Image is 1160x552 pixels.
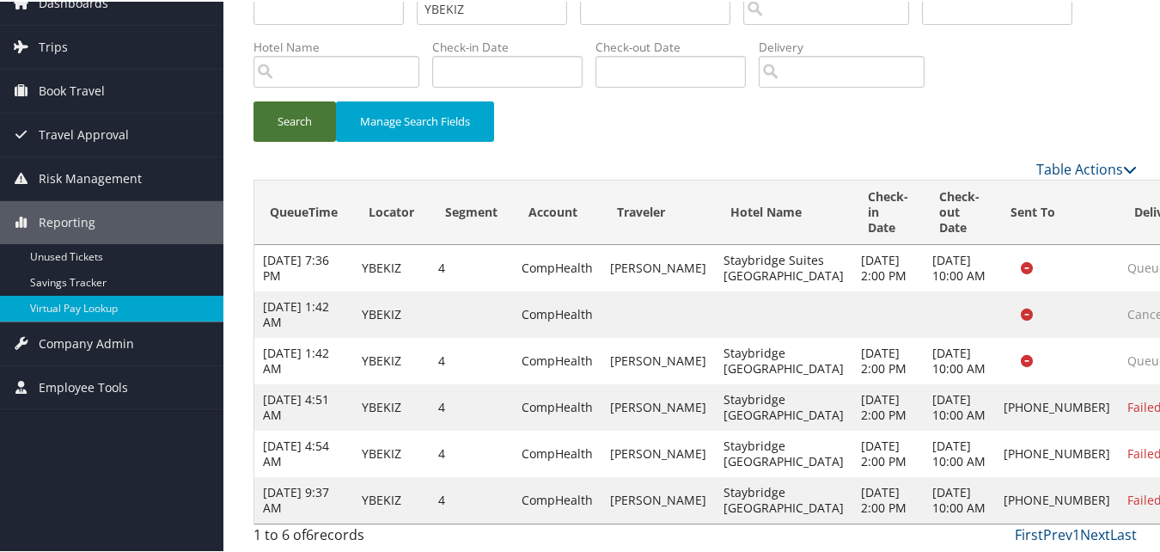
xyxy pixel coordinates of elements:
[430,336,513,383] td: 4
[852,243,924,290] td: [DATE] 2:00 PM
[852,336,924,383] td: [DATE] 2:00 PM
[513,383,601,429] td: CompHealth
[39,321,134,364] span: Company Admin
[430,243,513,290] td: 4
[353,179,430,243] th: Locator: activate to sort column ascending
[254,243,353,290] td: [DATE] 7:36 PM
[924,475,995,522] td: [DATE] 10:00 AM
[1036,158,1137,177] a: Table Actions
[39,112,129,155] span: Travel Approval
[430,429,513,475] td: 4
[254,475,353,522] td: [DATE] 9:37 AM
[513,475,601,522] td: CompHealth
[253,100,336,140] button: Search
[601,475,715,522] td: [PERSON_NAME]
[715,383,852,429] td: Staybridge [GEOGRAPHIC_DATA]
[852,179,924,243] th: Check-in Date: activate to sort column ascending
[430,475,513,522] td: 4
[601,243,715,290] td: [PERSON_NAME]
[852,475,924,522] td: [DATE] 2:00 PM
[353,475,430,522] td: YBEKIZ
[353,383,430,429] td: YBEKIZ
[715,243,852,290] td: Staybridge Suites [GEOGRAPHIC_DATA]
[353,336,430,383] td: YBEKIZ
[513,336,601,383] td: CompHealth
[253,523,455,552] div: 1 to 6 of records
[1110,524,1137,543] a: Last
[1080,524,1110,543] a: Next
[852,383,924,429] td: [DATE] 2:00 PM
[601,179,715,243] th: Traveler: activate to sort column ascending
[39,24,68,67] span: Trips
[253,37,432,54] label: Hotel Name
[254,336,353,383] td: [DATE] 1:42 AM
[924,179,995,243] th: Check-out Date: activate to sort column ascending
[254,383,353,429] td: [DATE] 4:51 AM
[995,383,1119,429] td: [PHONE_NUMBER]
[430,383,513,429] td: 4
[601,429,715,475] td: [PERSON_NAME]
[595,37,759,54] label: Check-out Date
[513,290,601,336] td: CompHealth
[995,475,1119,522] td: [PHONE_NUMBER]
[39,68,105,111] span: Book Travel
[254,429,353,475] td: [DATE] 4:54 AM
[715,475,852,522] td: Staybridge [GEOGRAPHIC_DATA]
[254,290,353,336] td: [DATE] 1:42 AM
[715,336,852,383] td: Staybridge [GEOGRAPHIC_DATA]
[601,383,715,429] td: [PERSON_NAME]
[39,156,142,199] span: Risk Management
[430,179,513,243] th: Segment: activate to sort column ascending
[715,179,852,243] th: Hotel Name: activate to sort column ascending
[1043,524,1072,543] a: Prev
[353,243,430,290] td: YBEKIZ
[254,179,353,243] th: QueueTime: activate to sort column descending
[39,199,95,242] span: Reporting
[306,524,314,543] span: 6
[513,179,601,243] th: Account: activate to sort column ascending
[924,243,995,290] td: [DATE] 10:00 AM
[353,290,430,336] td: YBEKIZ
[715,429,852,475] td: Staybridge [GEOGRAPHIC_DATA]
[924,429,995,475] td: [DATE] 10:00 AM
[759,37,937,54] label: Delivery
[601,336,715,383] td: [PERSON_NAME]
[432,37,595,54] label: Check-in Date
[852,429,924,475] td: [DATE] 2:00 PM
[336,100,494,140] button: Manage Search Fields
[995,179,1119,243] th: Sent To: activate to sort column ascending
[1072,524,1080,543] a: 1
[513,429,601,475] td: CompHealth
[924,336,995,383] td: [DATE] 10:00 AM
[1015,524,1043,543] a: First
[39,365,128,408] span: Employee Tools
[513,243,601,290] td: CompHealth
[353,429,430,475] td: YBEKIZ
[995,429,1119,475] td: [PHONE_NUMBER]
[924,383,995,429] td: [DATE] 10:00 AM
